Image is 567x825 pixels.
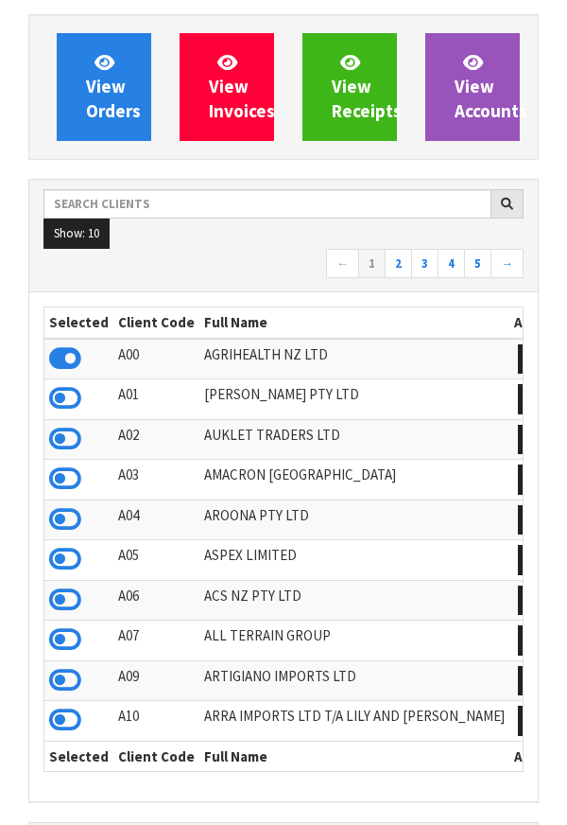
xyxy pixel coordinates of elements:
td: A10 [113,701,199,742]
a: ViewInvoices [180,33,274,141]
th: Full Name [199,307,509,338]
span: View Accounts [455,51,527,122]
td: ACS NZ PTY LTD [199,580,509,621]
a: 1 [358,249,386,279]
th: Selected [44,741,113,771]
td: A04 [113,500,199,540]
td: A07 [113,621,199,661]
td: A01 [113,379,199,420]
td: A00 [113,339,199,379]
a: 2 [385,249,412,279]
th: Selected [44,307,113,338]
th: Action [509,307,561,338]
th: Client Code [113,307,199,338]
a: ViewAccounts [425,33,520,141]
td: AMACRON [GEOGRAPHIC_DATA] [199,460,509,500]
td: ARRA IMPORTS LTD T/A LILY AND [PERSON_NAME] [199,701,509,742]
a: ← [326,249,359,279]
td: AGRIHEALTH NZ LTD [199,339,509,379]
a: ViewReceipts [302,33,397,141]
td: ALL TERRAIN GROUP [199,621,509,661]
a: 3 [411,249,438,279]
span: View Receipts [332,51,402,122]
button: Show: 10 [43,219,110,249]
a: 5 [464,249,491,279]
td: [PERSON_NAME] PTY LTD [199,379,509,420]
span: View Invoices [209,51,275,122]
a: ViewOrders [57,33,151,141]
td: AUKLET TRADERS LTD [199,419,509,460]
input: Search clients [43,189,491,219]
a: 4 [438,249,465,279]
td: ASPEX LIMITED [199,540,509,581]
a: → [490,249,524,279]
td: A05 [113,540,199,581]
td: A02 [113,419,199,460]
td: A09 [113,660,199,701]
th: Full Name [199,741,509,771]
th: Client Code [113,741,199,771]
td: A03 [113,460,199,500]
td: ARTIGIANO IMPORTS LTD [199,660,509,701]
th: Action [509,741,561,771]
nav: Page navigation [43,249,524,282]
td: A06 [113,580,199,621]
td: AROONA PTY LTD [199,500,509,540]
span: View Orders [86,51,141,122]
